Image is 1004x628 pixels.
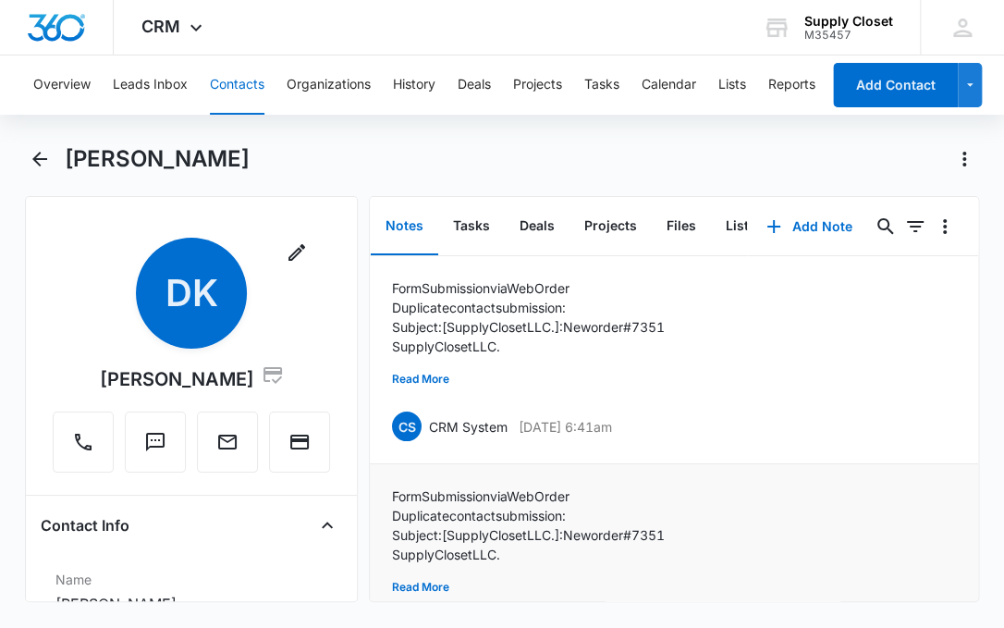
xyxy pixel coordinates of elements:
button: Organizations [287,55,371,115]
button: Text [125,412,186,473]
button: Notes [371,198,438,255]
button: Tasks [584,55,619,115]
a: Text [125,440,186,456]
div: Name[PERSON_NAME] [41,562,342,623]
button: Reports [768,55,815,115]
span: DK [136,238,247,349]
div: account id [804,29,893,42]
button: Lists [711,198,771,255]
h1: [PERSON_NAME] [65,145,250,173]
button: Email [197,412,258,473]
span: CRM [141,17,180,36]
button: Add Contact [833,63,958,107]
div: [PERSON_NAME] [100,363,284,393]
button: Overview [33,55,91,115]
button: Add Note [748,204,871,249]
a: Email [197,440,258,456]
div: account name [804,14,893,29]
button: Charge [269,412,330,473]
a: Call [53,440,114,456]
button: Read More [392,570,449,605]
span: CS [392,412,422,441]
dd: [PERSON_NAME] [55,593,327,615]
a: Charge [269,440,330,456]
button: Files [652,198,711,255]
button: Leads Inbox [113,55,188,115]
button: Tasks [438,198,505,255]
button: Deals [505,198,569,255]
button: Call [53,412,114,473]
button: Projects [513,55,562,115]
button: Actions [949,144,979,174]
label: Name [55,570,327,589]
button: Close [312,511,342,540]
button: Overflow Menu [930,212,960,241]
button: Read More [392,362,449,397]
button: Contacts [210,55,264,115]
button: Projects [569,198,652,255]
p: CRM System [429,417,508,437]
button: Filters [900,212,930,241]
h4: Contact Info [41,514,129,536]
button: Lists [718,55,746,115]
button: Search... [871,212,900,241]
button: Calendar [642,55,696,115]
button: Deals [458,55,491,115]
p: [DATE] 6:41am [519,417,612,437]
button: History [393,55,435,115]
button: Back [25,144,54,174]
